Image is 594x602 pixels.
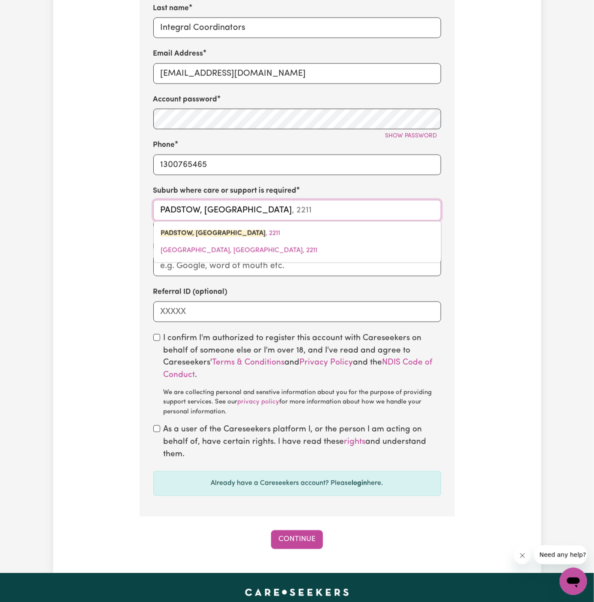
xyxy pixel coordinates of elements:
[161,230,280,237] span: , 2211
[514,547,531,564] iframe: Close message
[382,129,441,143] button: Show password
[153,287,228,298] label: Referral ID (optional)
[161,230,266,237] mark: PADSTOW, [GEOGRAPHIC_DATA]
[385,133,437,139] span: Show password
[153,140,175,151] label: Phone
[153,18,441,38] input: e.g. Rigg
[153,48,203,60] label: Email Address
[153,302,441,322] input: XXXXX
[153,155,441,175] input: e.g. 0412 345 678
[344,438,366,446] a: rights
[153,471,441,496] div: Already have a Careseekers account? Please here.
[161,247,317,254] span: [GEOGRAPHIC_DATA], [GEOGRAPHIC_DATA], 2211
[153,186,297,197] label: Suburb where care or support is required
[238,399,280,405] a: privacy policy
[560,568,587,595] iframe: Button to launch messaging window
[164,332,441,417] label: I confirm I'm authorized to register this account with Careseekers on behalf of someone else or I...
[271,530,323,549] button: Continue
[153,94,218,105] label: Account password
[300,359,353,367] a: Privacy Policy
[212,359,285,367] a: Terms & Conditions
[153,200,441,221] input: e.g. North Bondi, New South Wales
[164,388,441,417] div: We are collecting personal and senstive information about you for the purpose of providing suppor...
[153,63,441,84] input: e.g. diana.rigg@yahoo.com.au
[245,589,349,596] a: Careseekers home page
[153,3,189,14] label: Last name
[154,242,441,259] a: PADSTOW HEIGHTS, New South Wales, 2211
[153,256,441,276] input: e.g. Google, word of mouth etc.
[153,221,442,263] div: menu-options
[352,480,367,487] a: login
[154,225,441,242] a: PADSTOW, New South Wales, 2211
[164,424,441,461] label: As a user of the Careseekers platform I, or the person I am acting on behalf of, have certain rig...
[534,545,587,564] iframe: Message from company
